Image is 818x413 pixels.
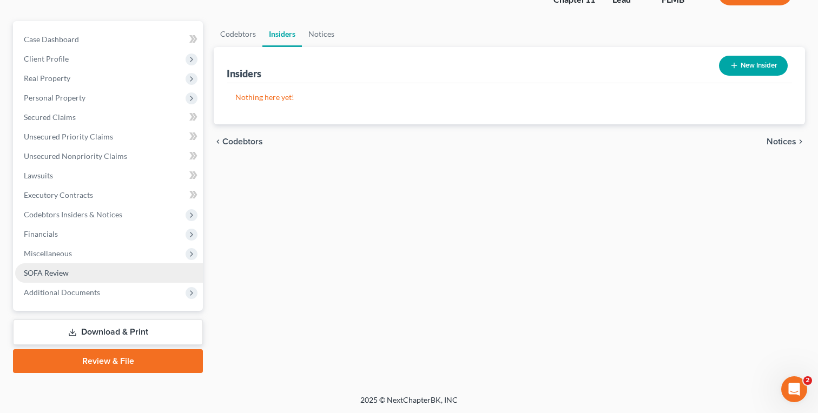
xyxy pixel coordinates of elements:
[24,54,69,63] span: Client Profile
[214,21,262,47] a: Codebtors
[15,146,203,166] a: Unsecured Nonpriority Claims
[767,137,796,146] span: Notices
[796,137,805,146] i: chevron_right
[15,185,203,205] a: Executory Contracts
[24,249,72,258] span: Miscellaneous
[222,137,263,146] span: Codebtors
[15,127,203,146] a: Unsecured Priority Claims
[214,137,263,146] button: chevron_left Codebtors
[24,268,69,277] span: SOFA Review
[24,35,79,44] span: Case Dashboard
[24,288,100,297] span: Additional Documents
[803,376,812,385] span: 2
[262,21,302,47] a: Insiders
[24,210,122,219] span: Codebtors Insiders & Notices
[24,74,70,83] span: Real Property
[24,190,93,199] span: Executory Contracts
[781,376,807,402] iframe: Intercom live chat
[24,151,127,161] span: Unsecured Nonpriority Claims
[235,92,783,103] p: Nothing here yet!
[13,349,203,373] a: Review & File
[24,171,53,180] span: Lawsuits
[24,229,58,238] span: Financials
[15,30,203,49] a: Case Dashboard
[15,263,203,283] a: SOFA Review
[214,137,222,146] i: chevron_left
[767,137,805,146] button: Notices chevron_right
[15,166,203,185] a: Lawsuits
[302,21,341,47] a: Notices
[24,112,76,122] span: Secured Claims
[24,132,113,141] span: Unsecured Priority Claims
[13,319,203,345] a: Download & Print
[15,108,203,127] a: Secured Claims
[719,56,788,76] button: New Insider
[24,93,85,102] span: Personal Property
[227,67,261,80] div: Insiders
